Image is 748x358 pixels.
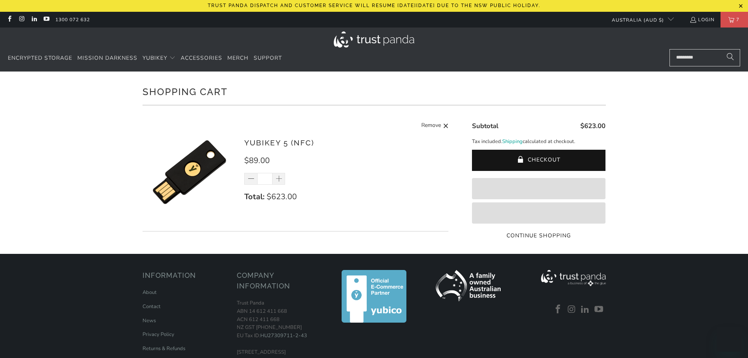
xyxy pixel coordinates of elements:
span: Merch [227,54,249,62]
a: Mission Darkness [77,49,137,68]
span: Encrypted Storage [8,54,72,62]
summary: YubiKey [143,49,176,68]
nav: Translation missing: en.navigation.header.main_nav [8,49,282,68]
a: Trust Panda Australia on Instagram [566,305,578,315]
a: Merch [227,49,249,68]
button: Australia (AUD $) [605,12,674,28]
a: Login [689,15,715,24]
span: $623.00 [580,121,605,130]
a: About [143,289,157,296]
img: Trust Panda Australia [334,31,414,48]
img: YubiKey 5 (NFC) [143,125,237,219]
span: $623.00 [267,191,297,202]
iframe: Button to launch messaging window [717,327,742,352]
a: Trust Panda Australia on LinkedIn [31,17,37,23]
a: Contact [143,303,161,310]
a: Privacy Policy [143,331,174,338]
a: HU27309711-2-43 [260,332,307,339]
p: Trust Panda dispatch and customer service will resume [DATE][DATE] due to the NSW public holiday. [208,3,540,8]
p: Tax included. calculated at checkout. [472,138,605,146]
span: Remove [421,121,441,131]
a: Continue Shopping [472,231,605,240]
a: Trust Panda Australia on Facebook [552,305,564,315]
a: Returns & Refunds [143,345,185,352]
button: Checkout [472,150,605,171]
a: Trust Panda Australia on Instagram [18,17,25,23]
a: Accessories [181,49,222,68]
span: $89.00 [244,155,270,166]
a: Remove [421,121,449,131]
button: Search [721,49,740,66]
a: 7 [721,12,748,28]
span: Subtotal [472,121,498,130]
a: Trust Panda Australia on LinkedIn [580,305,591,315]
a: Trust Panda Australia on YouTube [593,305,605,315]
input: Search... [669,49,740,66]
a: YubiKey 5 (NFC) [244,138,314,147]
strong: Total: [244,191,265,202]
a: Encrypted Storage [8,49,72,68]
h1: Shopping Cart [143,83,606,99]
span: Accessories [181,54,222,62]
a: Support [254,49,282,68]
a: Shipping [502,138,523,146]
span: Support [254,54,282,62]
a: 1300 072 632 [55,15,90,24]
span: 7 [734,12,741,28]
a: Trust Panda Australia on YouTube [43,17,49,23]
a: News [143,317,156,324]
a: Trust Panda Australia on Facebook [6,17,13,23]
span: YubiKey [143,54,167,62]
span: Mission Darkness [77,54,137,62]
